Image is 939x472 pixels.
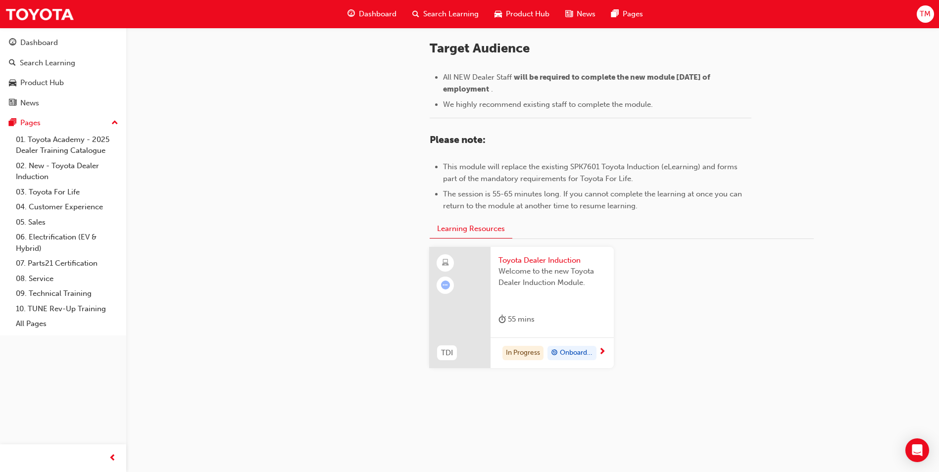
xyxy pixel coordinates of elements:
[430,134,486,145] span: Please note:
[347,8,355,20] span: guage-icon
[4,34,122,52] a: Dashboard
[12,316,122,331] a: All Pages
[920,8,931,20] span: TM
[443,162,740,183] span: This module will replace the existing SPK7601 Toyota Induction (eLearning) and forms part of the ...
[498,313,535,326] div: 55 mins
[20,97,39,109] div: News
[4,74,122,92] a: Product Hub
[502,346,544,361] div: In Progress
[623,8,643,20] span: Pages
[603,4,651,24] a: pages-iconPages
[565,8,573,20] span: news-icon
[12,158,122,185] a: 02. New - Toyota Dealer Induction
[340,4,404,24] a: guage-iconDashboard
[20,57,75,69] div: Search Learning
[917,5,934,23] button: TM
[491,85,493,94] span: .
[12,256,122,271] a: 07. Parts21 Certification
[494,8,502,20] span: car-icon
[4,54,122,72] a: Search Learning
[498,266,606,288] span: Welcome to the new Toyota Dealer Induction Module.
[5,3,74,25] img: Trak
[443,73,512,82] span: All NEW Dealer Staff
[12,199,122,215] a: 04. Customer Experience
[12,286,122,301] a: 09. Technical Training
[20,117,41,129] div: Pages
[430,41,530,56] span: Target Audience
[109,452,116,465] span: prev-icon
[423,8,479,20] span: Search Learning
[441,347,453,359] span: TDI
[487,4,557,24] a: car-iconProduct Hub
[359,8,396,20] span: Dashboard
[4,94,122,112] a: News
[551,347,558,360] span: target-icon
[443,189,744,210] span: The session is 55-65 minutes long. If you cannot complete the learning at once you can return to ...
[560,347,593,359] span: Onboarding
[557,4,603,24] a: news-iconNews
[9,99,16,108] span: news-icon
[430,219,512,238] button: Learning Resources
[441,281,450,289] span: learningRecordVerb_ATTEMPT-icon
[443,73,712,94] span: will be required to complete the new module [DATE] of employment
[498,255,606,266] span: Toyota Dealer Induction
[412,8,419,20] span: search-icon
[598,348,606,357] span: next-icon
[611,8,619,20] span: pages-icon
[506,8,549,20] span: Product Hub
[111,117,118,130] span: up-icon
[12,271,122,286] a: 08. Service
[9,119,16,128] span: pages-icon
[443,100,653,109] span: We highly recommend existing staff to complete the module.
[9,59,16,68] span: search-icon
[498,313,506,326] span: duration-icon
[905,438,929,462] div: Open Intercom Messenger
[577,8,595,20] span: News
[442,257,449,270] span: learningResourceType_ELEARNING-icon
[9,79,16,88] span: car-icon
[20,37,58,48] div: Dashboard
[12,301,122,317] a: 10. TUNE Rev-Up Training
[4,114,122,132] button: Pages
[12,132,122,158] a: 01. Toyota Academy - 2025 Dealer Training Catalogue
[4,32,122,114] button: DashboardSearch LearningProduct HubNews
[404,4,487,24] a: search-iconSearch Learning
[429,247,614,369] a: TDIToyota Dealer InductionWelcome to the new Toyota Dealer Induction Module.duration-icon 55 mins...
[12,230,122,256] a: 06. Electrification (EV & Hybrid)
[20,77,64,89] div: Product Hub
[9,39,16,47] span: guage-icon
[12,215,122,230] a: 05. Sales
[12,185,122,200] a: 03. Toyota For Life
